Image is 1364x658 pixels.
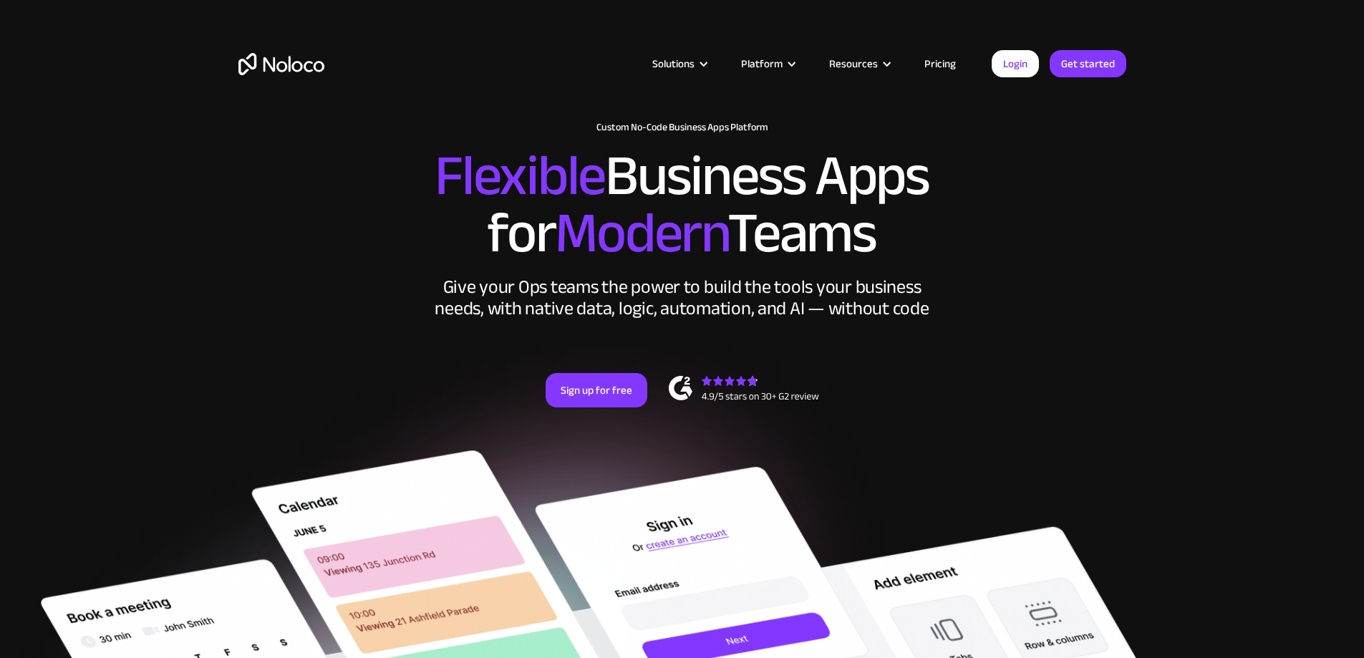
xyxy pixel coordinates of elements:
div: Resources [829,54,878,73]
div: Give your Ops teams the power to build the tools your business needs, with native data, logic, au... [432,276,933,319]
a: Pricing [906,54,974,73]
span: Flexible [435,122,605,229]
div: Platform [723,54,811,73]
a: home [238,53,324,75]
a: Get started [1050,50,1126,77]
div: Solutions [634,54,723,73]
div: Solutions [652,54,695,73]
h2: Business Apps for Teams [238,147,1126,262]
a: Sign up for free [546,373,647,407]
div: Resources [811,54,906,73]
div: Platform [741,54,783,73]
span: Modern [555,180,727,286]
a: Login [992,50,1039,77]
